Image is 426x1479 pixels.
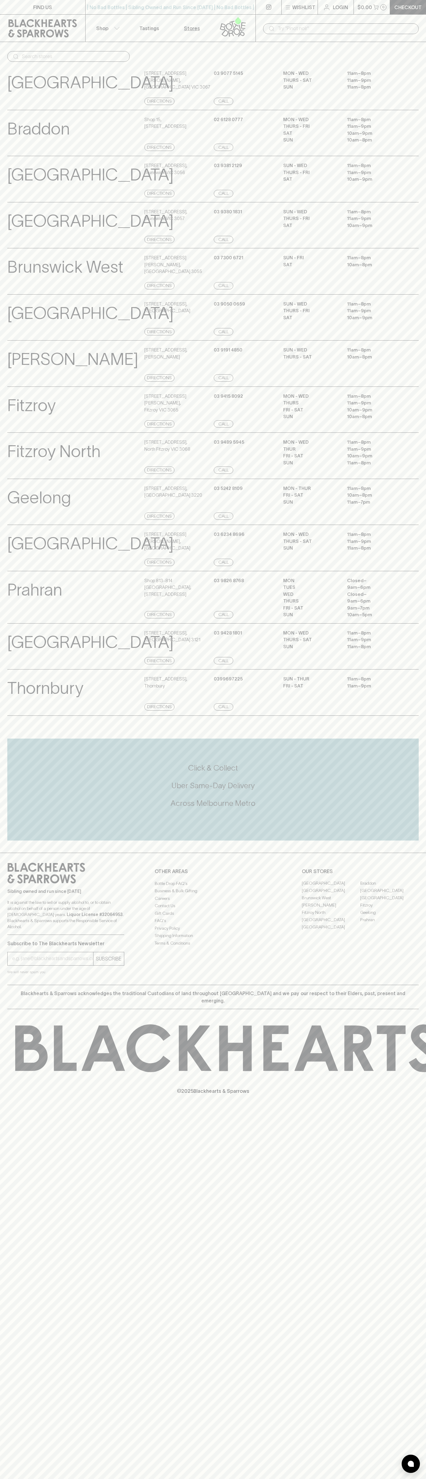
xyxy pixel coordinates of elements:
[347,84,402,91] p: 11am – 8pm
[96,25,108,32] p: Shop
[33,4,52,11] p: FIND US
[302,894,360,902] a: Brunswick West
[360,880,419,887] a: Braddon
[144,70,212,91] p: [STREET_ADDRESS][PERSON_NAME] , [GEOGRAPHIC_DATA] VIC 3067
[7,208,174,234] p: [GEOGRAPHIC_DATA]
[144,439,190,453] p: [STREET_ADDRESS] , North Fitzroy VIC 3068
[7,969,124,975] p: We will never spam you
[347,683,402,690] p: 11am – 9pm
[283,453,338,460] p: FRI - SAT
[347,169,402,176] p: 11am – 9pm
[347,630,402,637] p: 11am – 8pm
[347,222,402,229] p: 10am – 9pm
[283,137,338,144] p: SUN
[283,591,338,598] p: WED
[155,902,272,910] a: Contact Us
[283,208,338,215] p: SUN - WED
[7,899,124,930] p: It is against the law to sell or supply alcohol to, or to obtain alcohol on behalf of a person un...
[22,52,125,61] input: Search stores
[283,538,338,545] p: THURS - SAT
[155,925,272,932] a: Privacy Policy
[347,77,402,84] p: 11am – 9pm
[214,254,243,261] p: 03 7300 6721
[283,611,338,618] p: SUN
[347,130,402,137] p: 10am – 9pm
[347,254,402,261] p: 11am – 8pm
[347,354,402,361] p: 10am – 8pm
[283,577,338,584] p: MON
[283,485,338,492] p: MON - THUR
[144,236,174,243] a: Directions
[347,676,402,683] p: 11am – 8pm
[347,577,402,584] p: Closed –
[7,485,71,510] p: Geelong
[302,924,360,931] a: [GEOGRAPHIC_DATA]
[155,939,272,947] a: Terms & Conditions
[214,485,243,492] p: 03 5242 8109
[214,236,233,243] a: Call
[347,208,402,215] p: 11am – 8pm
[283,254,338,261] p: SUN - FRI
[7,739,419,841] div: Call to action block
[283,643,338,650] p: SUN
[283,347,338,354] p: SUN - WED
[283,446,338,453] p: THUR
[283,413,338,420] p: SUN
[347,70,402,77] p: 11am – 8pm
[214,347,242,354] p: 03 9191 4850
[144,512,174,520] a: Directions
[283,393,338,400] p: MON - WED
[86,15,128,42] button: Shop
[144,577,212,598] p: Shop 813-814 [GEOGRAPHIC_DATA] , [STREET_ADDRESS]
[7,162,174,187] p: [GEOGRAPHIC_DATA]
[283,116,338,123] p: MON - WED
[292,4,315,11] p: Wishlist
[214,676,243,683] p: 0399697225
[347,400,402,407] p: 11am – 9pm
[347,439,402,446] p: 11am – 8pm
[302,916,360,924] a: [GEOGRAPHIC_DATA]
[93,952,124,965] button: SUBSCRIBE
[283,123,338,130] p: THURS - FRI
[144,254,212,275] p: [STREET_ADDRESS][PERSON_NAME] , [GEOGRAPHIC_DATA] 3055
[7,940,124,947] p: Subscribe to The Blackhearts Newsletter
[347,605,402,612] p: 9am – 7pm
[360,894,419,902] a: [GEOGRAPHIC_DATA]
[12,990,414,1004] p: Blackhearts & Sparrows acknowledges the traditional Custodians of land throughout [GEOGRAPHIC_DAT...
[214,301,245,308] p: 03 9050 0659
[347,538,402,545] p: 11am – 9pm
[360,887,419,894] a: [GEOGRAPHIC_DATA]
[144,485,202,499] p: [STREET_ADDRESS] , [GEOGRAPHIC_DATA] 3220
[144,676,187,689] p: [STREET_ADDRESS] , Thornbury
[214,282,233,289] a: Call
[7,577,62,603] p: Prahran
[214,116,243,123] p: 02 6128 0777
[155,932,272,939] a: Shipping Information
[278,24,414,33] input: Try "Pinot noir"
[7,393,56,418] p: Fitzroy
[347,301,402,308] p: 11am – 8pm
[155,887,272,895] a: Business & Bulk Gifting
[347,314,402,321] p: 10am – 9pm
[7,439,100,464] p: Fitzroy North
[347,137,402,144] p: 10am – 8pm
[347,636,402,643] p: 11am – 9pm
[408,1461,414,1467] img: bubble-icon
[96,955,121,962] p: SUBSCRIBE
[283,531,338,538] p: MON - WED
[347,446,402,453] p: 11am – 9pm
[283,84,338,91] p: SUN
[360,916,419,924] a: Prahran
[128,15,171,42] a: Tastings
[283,439,338,446] p: MON - WED
[144,116,186,130] p: Shop 15 , [STREET_ADDRESS]
[144,630,200,643] p: [STREET_ADDRESS] , [GEOGRAPHIC_DATA] 3121
[144,531,212,552] p: [STREET_ADDRESS][PERSON_NAME] , [GEOGRAPHIC_DATA]
[144,467,174,474] a: Directions
[283,545,338,552] p: SUN
[283,598,338,605] p: THURS
[347,307,402,314] p: 11am – 9pm
[347,453,402,460] p: 10am – 9pm
[283,215,338,222] p: THURS - FRI
[360,909,419,916] a: Geelong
